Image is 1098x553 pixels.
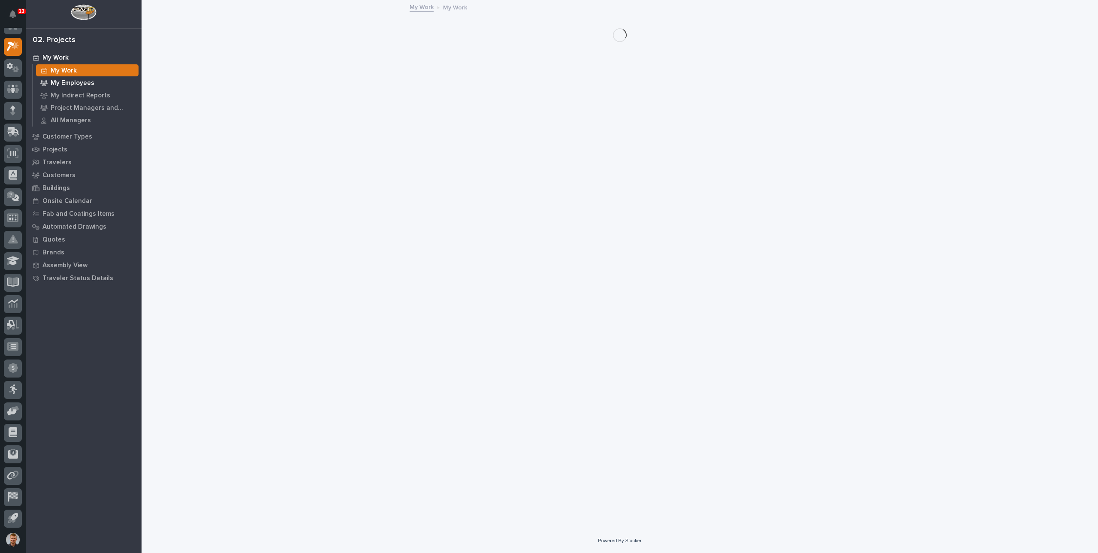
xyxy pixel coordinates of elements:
[11,10,22,24] div: Notifications13
[51,79,94,87] p: My Employees
[42,249,64,257] p: Brands
[26,130,142,143] a: Customer Types
[42,159,72,166] p: Travelers
[26,181,142,194] a: Buildings
[42,197,92,205] p: Onsite Calendar
[33,77,142,89] a: My Employees
[26,51,142,64] a: My Work
[33,102,142,114] a: Project Managers and Engineers
[51,117,91,124] p: All Managers
[410,2,434,12] a: My Work
[71,4,96,20] img: Workspace Logo
[26,156,142,169] a: Travelers
[26,233,142,246] a: Quotes
[51,92,110,100] p: My Indirect Reports
[51,104,135,112] p: Project Managers and Engineers
[42,146,67,154] p: Projects
[598,538,641,543] a: Powered By Stacker
[42,262,87,269] p: Assembly View
[42,236,65,244] p: Quotes
[42,184,70,192] p: Buildings
[33,36,75,45] div: 02. Projects
[443,2,467,12] p: My Work
[33,64,142,76] a: My Work
[26,246,142,259] a: Brands
[26,207,142,220] a: Fab and Coatings Items
[42,210,115,218] p: Fab and Coatings Items
[26,259,142,272] a: Assembly View
[26,194,142,207] a: Onsite Calendar
[33,89,142,101] a: My Indirect Reports
[4,531,22,549] button: users-avatar
[19,8,24,14] p: 13
[42,223,106,231] p: Automated Drawings
[26,169,142,181] a: Customers
[4,5,22,23] button: Notifications
[42,133,92,141] p: Customer Types
[42,54,69,62] p: My Work
[42,275,113,282] p: Traveler Status Details
[51,67,77,75] p: My Work
[26,220,142,233] a: Automated Drawings
[26,272,142,284] a: Traveler Status Details
[42,172,75,179] p: Customers
[33,114,142,126] a: All Managers
[26,143,142,156] a: Projects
